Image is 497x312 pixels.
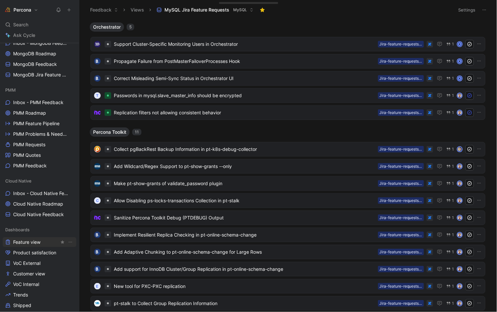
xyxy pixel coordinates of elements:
[379,300,423,307] div: Jira-feature-requests-import-MySQL-10-09 [DATE] 00:11
[13,40,68,46] span: Inbox - MongoDB Feedback
[458,284,462,289] img: avatar
[452,59,454,63] span: 1
[94,283,101,290] div: E
[114,162,375,170] span: Add Wildcard/Regex Support to pt-show-grants --only
[114,214,375,222] span: Sanitize Percona Toolkit Debug (PTDEBUG) Output
[379,58,423,65] div: Jira-feature-requests-import-MySQL-10-09 [DATE] 00:11
[3,279,76,289] a: VoC Internal
[13,7,31,13] h1: Percona
[445,248,456,256] button: 1
[13,260,40,267] span: VoC External
[3,300,76,310] a: Shipped
[3,210,76,219] a: Cloud Native Feedback
[94,163,101,170] img: logo
[13,201,63,207] span: Cloud Native Roadmap
[132,129,141,135] div: 11
[445,109,456,116] button: 1
[3,188,76,198] a: Inbox - Cloud Native Feedback
[13,71,68,78] span: MongoDB Jira Feature Requests
[94,92,101,99] div: T
[3,176,76,219] div: Cloud NativeInbox - Cloud Native FeedbackCloud Native RoadmapCloud Native Feedback
[94,197,101,204] div: C
[379,249,423,255] div: Jira-feature-requests-import-MySQL-10-09 [DATE] 00:11
[114,265,375,273] span: Add support for InnoDB Cluster/Group Replication in pt-online-schema-change
[94,180,101,187] img: logo
[445,214,456,221] button: 1
[379,75,423,82] div: Jira-feature-requests-import-MySQL-10-09 [DATE] 00:11
[452,199,454,203] span: 1
[90,211,485,225] a: logoSanitize Percona Toolkit Debug (PTDEBUG) OutputJira-feature-requests-import-MySQL-10-09 [DATE...
[114,282,375,290] span: New tool for PXC-PXC replication
[445,92,456,99] button: 1
[458,93,462,98] img: avatar
[13,99,63,106] span: Inbox - PMM Feedback
[458,233,462,237] img: avatar
[379,232,423,238] div: Jira-feature-requests-import-MySQL-10-09 [DATE] 00:11
[13,239,40,245] span: Feature view
[452,216,454,220] span: 1
[13,302,31,309] span: Shipped
[128,5,147,15] button: Views
[379,283,423,290] div: Jira-feature-requests-import-MySQL-10-09 [DATE] 00:11
[3,85,76,95] div: PMM
[3,225,76,235] div: Dashboards
[90,88,485,103] a: TPasswords in mysql.slave_master_info should be encryptedJira-feature-requests-import [DATE] 10:0...
[3,30,76,40] a: Ask Cycle
[3,258,76,268] a: VoC External
[90,262,485,276] a: logoAdd support for InnoDB Cluster/Group Replication in pt-online-schema-changeJira-feature-reque...
[13,211,64,218] span: Cloud Native Feedback
[379,197,423,204] div: Jira-feature-requests-import-MySQL-10-09 [DATE] 00:11
[94,58,101,65] img: logo
[452,233,454,237] span: 1
[114,145,375,153] span: Collect pgBackRest Backup Information in pt-k8s-debug-collector
[379,41,423,47] div: Jira-feature-requests-import-MySQL-10-09 [DATE] 00:11
[3,98,76,107] a: Inbox - PMM Feedback
[13,141,45,148] span: PMM Requests
[458,59,462,64] div: K
[458,250,462,254] img: avatar
[114,248,375,256] span: Add Adaptive Chunking to pt-online-schema-change for Large Rows
[127,24,134,30] div: 5
[13,249,56,256] span: Product satisfaction
[13,120,60,127] span: PMM Feature Pipeline
[90,279,485,294] a: ENew tool for PXC-PXC replicationJira-feature-requests-import-MySQL-10-09 [DATE] 00:111avatar
[379,146,423,153] div: Jira-feature-requests-import-MySQL-10-09 [DATE] 00:11
[452,301,454,305] span: 1
[13,61,57,68] span: MongoDB Feedback
[445,231,456,239] button: 1
[90,193,485,208] a: CAllow Disabling ps-locks-transactions Collection in pt-stalkJira-feature-requests-import-MySQL-1...
[3,49,76,59] a: MongoDB Roadmap
[3,59,76,69] a: MongoDB Feedback
[90,245,485,259] a: logoAdd Adaptive Chunking to pt-online-schema-change for Large RowsJira-feature-requests-import-M...
[3,15,76,80] div: MongoDBMongoDB Feature PipelineInbox - MongoDB FeedbackMongoDB RoadmapMongoDB FeedbackMongoDB Jir...
[90,296,485,311] a: logopt-stalk to Collect Group Replication InformationJira-feature-requests-import-MySQL-10-09 [DA...
[452,182,454,185] span: 1
[452,76,454,80] span: 1
[445,266,456,273] button: 1
[3,119,76,128] a: PMM Feature Pipeline
[90,71,485,86] a: logoCorrect Misleading Semi-Sync Status in Orchestrator UIJira-feature-requests-import-MySQL-10-0...
[458,181,462,186] img: avatar
[114,92,375,99] span: Passwords in mysql.slave_master_info should be encrypted
[114,197,375,205] span: Allow Disabling ps-locks-transactions Collection in pt-stalk
[3,70,76,80] a: MongoDB Jira Feature Requests
[94,214,101,221] img: logo
[94,249,101,255] img: logo
[13,292,28,298] span: Trends
[164,7,229,13] span: MySQL Jira Feature Requests
[94,266,101,272] img: logo
[3,176,76,186] div: Cloud Native
[379,214,423,221] div: Jira-feature-requests-import-MySQL-10-09 [DATE] 00:11
[379,163,423,170] div: Jira-feature-requests-import-MySQL-10-09 [DATE] 00:11
[379,180,423,187] div: Jira-feature-requests-import-MySQL-10-09 [DATE] 00:11
[13,190,68,197] span: Inbox - Cloud Native Feedback
[114,109,375,117] span: Replication filters not allowing consistent behavior
[3,150,76,160] a: PMM Quotes
[94,109,101,116] img: logo
[3,161,76,171] a: PMM Feedback
[379,92,423,99] div: Jira-feature-requests-import [DATE] 10:02
[90,176,485,191] a: logoMake pt-show-grants of validate_password pluginJira-feature-requests-import-MySQL-10-09 [DATE...
[13,110,46,116] span: PMM Roadmap
[3,140,76,150] a: PMM Requests
[445,180,456,187] button: 1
